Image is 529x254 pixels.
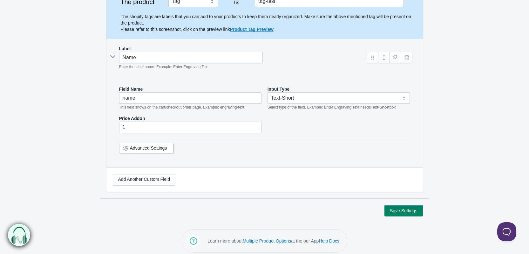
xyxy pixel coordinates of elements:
[384,205,423,216] button: Save Settings
[121,13,417,32] p: The shopify tags are labels that you can add to your products to keep them neatly organized. Make...
[207,238,341,244] p: Learn more about at the our App .
[119,115,145,122] label: Price Addon
[130,145,167,151] a: Advanced Settings
[113,174,175,186] a: Add Another Custom Field
[119,46,131,52] label: Label
[119,122,262,133] input: 1.20
[268,86,290,92] label: Input Type
[119,105,244,109] em: This field shows on the cart/checkout/order page. Example: engraving-text
[371,105,390,109] b: Text-Short
[119,86,143,92] label: Field Name
[497,222,516,241] iframe: Toggle Customer Support
[268,105,396,109] em: Select type of the field. Example: Enter Engraving Text needs box
[230,27,273,32] a: Product Tag Preview
[7,224,30,246] img: bxm.png
[319,238,339,243] a: Help Docs
[243,238,291,243] a: Multiple Product Options
[119,65,209,69] em: Enter the label name. Example: Enter Engraving Text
